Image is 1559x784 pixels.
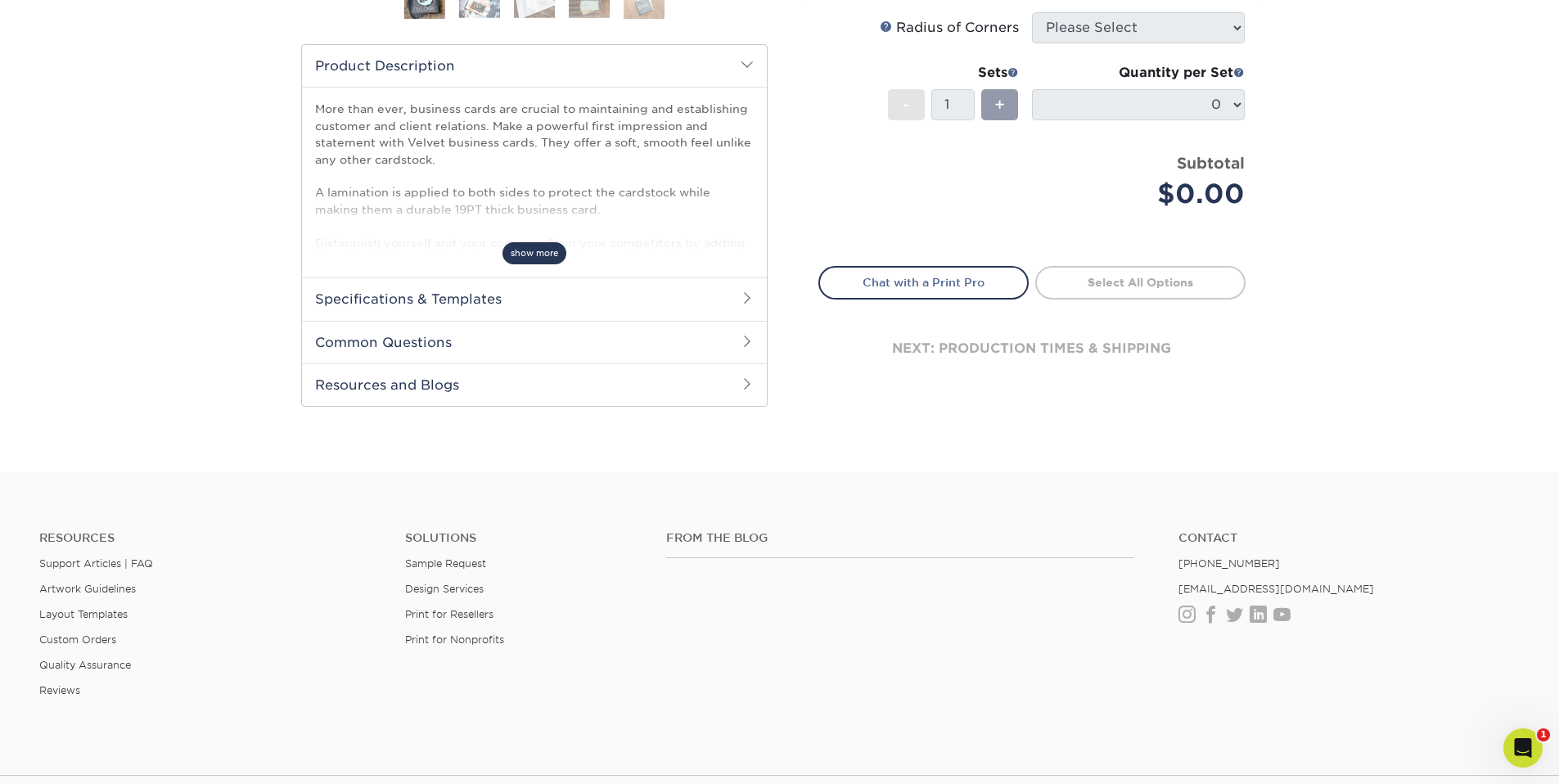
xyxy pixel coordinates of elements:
[1178,583,1374,595] a: [EMAIL_ADDRESS][DOMAIN_NAME]
[302,363,767,406] h2: Resources and Blogs
[818,266,1029,299] a: Chat with a Print Pro
[39,684,80,696] a: Reviews
[1178,557,1280,570] a: [PHONE_NUMBER]
[315,101,754,367] p: More than ever, business cards are crucial to maintaining and establishing customer and client re...
[1503,728,1543,768] iframe: Intercom live chat
[1035,266,1246,299] a: Select All Options
[818,300,1246,398] div: next: production times & shipping
[39,531,381,545] h4: Resources
[302,277,767,320] h2: Specifications & Templates
[405,608,493,620] a: Print for Resellers
[4,734,139,778] iframe: Google Customer Reviews
[1178,531,1520,545] a: Contact
[39,583,136,595] a: Artwork Guidelines
[1177,154,1245,172] strong: Subtotal
[1537,728,1550,741] span: 1
[39,557,153,570] a: Support Articles | FAQ
[405,531,642,545] h4: Solutions
[888,63,1019,83] div: Sets
[405,557,486,570] a: Sample Request
[405,633,504,646] a: Print for Nonprofits
[994,92,1005,117] span: +
[903,92,910,117] span: -
[39,608,128,620] a: Layout Templates
[880,18,1019,38] div: Radius of Corners
[39,659,131,671] a: Quality Assurance
[302,45,767,87] h2: Product Description
[666,531,1134,545] h4: From the Blog
[1032,63,1245,83] div: Quantity per Set
[405,583,484,595] a: Design Services
[39,633,116,646] a: Custom Orders
[1044,174,1245,214] div: $0.00
[502,242,566,264] span: show more
[302,321,767,363] h2: Common Questions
